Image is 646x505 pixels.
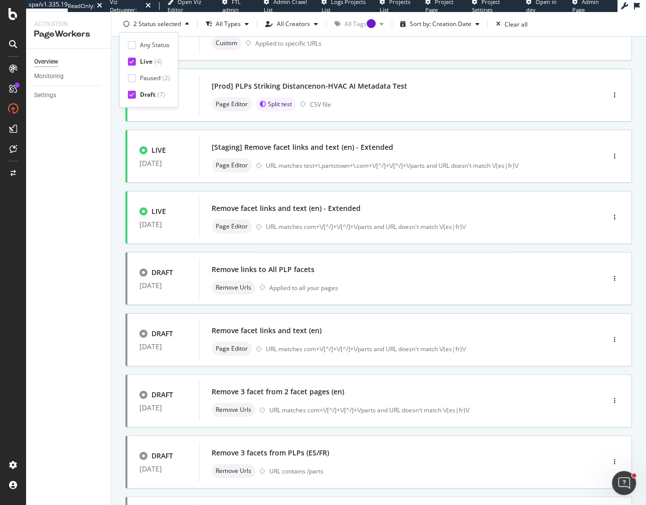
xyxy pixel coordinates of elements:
[151,268,173,278] div: DRAFT
[492,16,528,32] button: Clear all
[151,390,173,400] div: DRAFT
[140,90,155,99] div: Draft
[154,57,162,66] div: ( 4 )
[216,101,248,107] span: Page Editor
[345,21,376,27] div: All Tags
[266,345,562,353] div: URL matches com+\/[^/]+\/[^/]+\/parts and URL doesn't match \/(es|fr)\/
[34,57,58,67] div: Overview
[216,162,248,168] span: Page Editor
[367,19,376,28] div: Tooltip anchor
[34,71,104,82] a: Monitoring
[119,16,193,32] button: 2 Status selected
[34,20,103,29] div: Activation
[151,145,166,155] div: LIVE
[139,159,187,167] div: [DATE]
[68,2,95,10] div: ReadOnly:
[266,222,562,231] div: URL matches com+\/[^/]+\/[^/]+\/parts and URL doesn't match \/(es|fr)\/
[268,101,292,107] span: Split test
[139,220,187,228] div: [DATE]
[216,223,248,229] span: Page Editor
[212,203,361,213] div: Remove facet links and text (en) - Extended
[151,451,173,461] div: DRAFT
[310,100,331,109] div: CSV file
[212,448,329,458] div: Remove 3 facets from PLPs (ES/FR)
[212,387,344,397] div: Remove 3 facet from 2 facet pages (en)
[34,90,56,101] div: Settings
[269,284,338,292] div: Applied to all your pages
[396,16,483,32] button: Sort by: Creation Date
[34,57,104,67] a: Overview
[140,74,160,82] div: Paused
[410,21,471,27] div: Sort by: Creation Date
[34,71,64,82] div: Monitoring
[34,90,104,101] a: Settings
[612,471,636,495] iframe: Intercom live chat
[34,29,103,40] div: PageWorkers
[255,39,321,48] div: Applied to specific URLs
[269,467,562,475] div: URL contains /parts
[212,158,252,172] div: neutral label
[212,342,252,356] div: neutral label
[139,404,187,412] div: [DATE]
[277,21,310,27] div: All Creators
[216,468,251,474] span: Remove Urls
[157,90,165,99] div: ( 7 )
[216,285,251,291] span: Remove Urls
[212,464,255,478] div: neutral label
[256,97,296,111] div: brand label
[212,326,321,336] div: Remove facet links and text (en)
[216,21,241,27] div: All Types
[151,206,166,216] div: LIVE
[269,406,562,414] div: URL matches com+\/[^/]+\/[^/]+\/parts and URL doesn't match \/(es|fr)\/
[216,407,251,413] span: Remove Urls
[266,161,562,170] div: URL matches test+\.partstown+\.com+\/[^/]+\/[^/]+\/parts and URL doesn't match \/(es|fr)\/
[140,57,152,66] div: Live
[212,403,255,417] div: neutral label
[151,329,173,339] div: DRAFT
[505,20,528,28] div: Clear all
[212,97,252,111] div: neutral label
[139,343,187,351] div: [DATE]
[139,465,187,473] div: [DATE]
[212,281,255,295] div: neutral label
[163,74,170,82] div: ( 2 )
[202,16,253,32] button: All Types
[212,142,393,152] div: [Staging] Remove facet links and text (en) - Extended
[140,41,170,49] div: Any Status
[216,40,237,46] span: Custom
[261,16,322,32] button: All Creators
[212,265,314,275] div: Remove links to All PLP facets
[216,346,248,352] span: Page Editor
[133,21,181,27] div: 2 Status selected
[212,219,252,233] div: neutral label
[212,81,407,91] div: [Prod] PLPs Striking Distancenon-HVAC AI Metadata Test
[139,282,187,290] div: [DATE]
[212,36,241,50] div: neutral label
[331,16,388,32] button: All TagsTooltip anchor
